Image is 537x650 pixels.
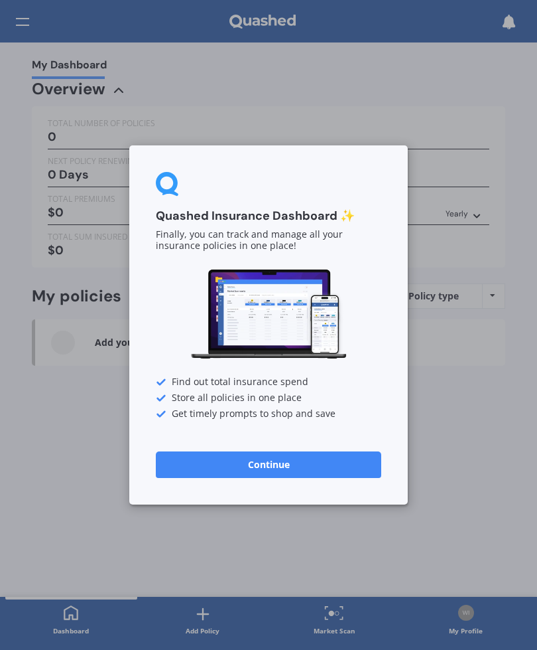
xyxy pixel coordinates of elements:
[156,377,381,388] div: Find out total insurance spend
[156,451,381,478] button: Continue
[156,230,381,252] p: Finally, you can track and manage all your insurance policies in one place!
[156,208,381,224] h3: Quashed Insurance Dashboard ✨
[189,268,348,361] img: Dashboard
[156,393,381,404] div: Store all policies in one place
[156,409,381,420] div: Get timely prompts to shop and save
